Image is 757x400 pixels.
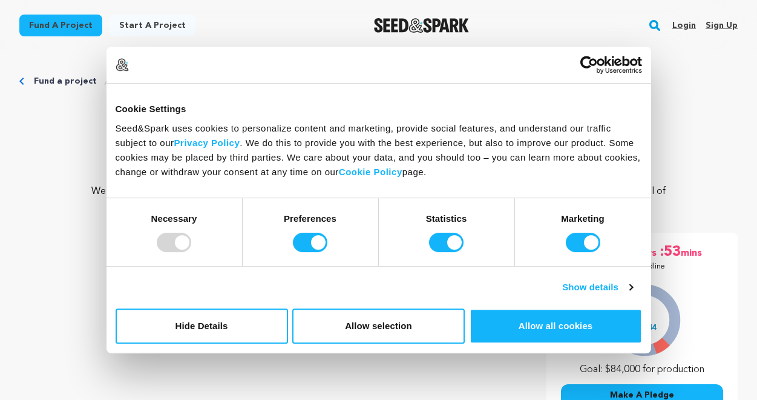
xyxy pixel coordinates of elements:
span: :53 [659,242,681,262]
p: [GEOGRAPHIC_DATA], [US_STATE] | Film Feature [19,145,738,160]
p: We’re telling a story that reminds us to be present, to bet on ourselves, and to find purpose in ... [91,184,666,213]
p: Comedy, Drama [19,160,738,175]
a: Show details [562,280,632,295]
button: Allow all cookies [470,308,642,344]
div: Breadcrumb [19,75,738,87]
strong: Necessary [151,213,197,224]
a: Fund a project [34,75,97,87]
strong: Preferences [284,213,336,224]
button: Hide Details [116,308,288,344]
strong: Marketing [561,213,605,224]
img: logo [116,58,129,72]
a: Usercentrics Cookiebot - opens in a new window [536,56,642,74]
a: Privacy Policy [174,138,240,148]
div: Seed&Spark uses cookies to personalize content and marketing, provide social features, and unders... [116,121,642,179]
a: Sign up [706,16,738,35]
a: Login [672,16,696,35]
strong: Statistics [426,213,467,224]
button: Allow selection [292,308,465,344]
img: Seed&Spark Logo Dark Mode [374,18,469,33]
a: Cookie Policy [339,167,402,177]
p: Spur of the Moment [19,107,738,136]
a: Seed&Spark Homepage [374,18,469,33]
div: Cookie Settings [116,102,642,116]
a: Fund a project [19,15,102,36]
a: Start a project [110,15,195,36]
span: mins [681,242,704,262]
